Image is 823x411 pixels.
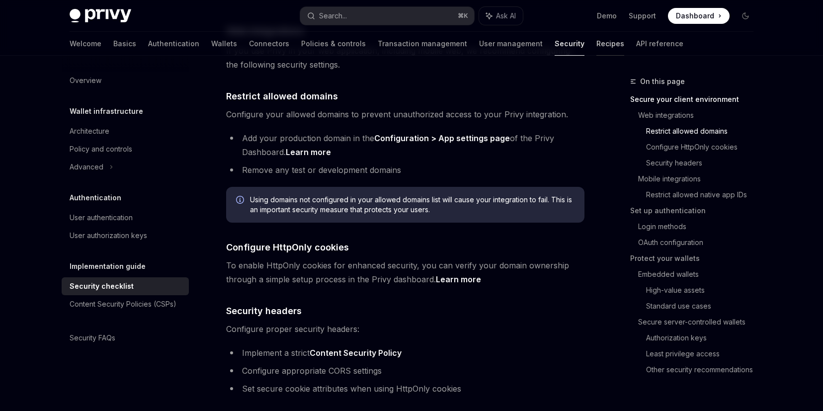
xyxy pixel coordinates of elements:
a: OAuth configuration [638,235,761,250]
button: Toggle dark mode [738,8,753,24]
a: Content Security Policies (CSPs) [62,295,189,313]
a: Learn more [436,274,481,285]
a: Authentication [148,32,199,56]
span: If you use Privy in your web application, including mobile web, we recommend configuring the foll... [226,44,584,72]
img: dark logo [70,9,131,23]
a: Transaction management [378,32,467,56]
div: Architecture [70,125,109,137]
li: Implement a strict [226,346,584,360]
span: Security headers [226,304,302,318]
a: Support [629,11,656,21]
a: Welcome [70,32,101,56]
a: Demo [597,11,617,21]
span: Configure HttpOnly cookies [226,241,349,254]
div: Security FAQs [70,332,115,344]
h5: Authentication [70,192,121,204]
svg: Info [236,196,246,206]
a: Mobile integrations [638,171,761,187]
a: Security headers [646,155,761,171]
span: To enable HttpOnly cookies for enhanced security, you can verify your domain ownership through a ... [226,258,584,286]
a: Content Security Policy [310,348,402,358]
a: Login methods [638,219,761,235]
span: ⌘ K [458,12,468,20]
a: Policies & controls [301,32,366,56]
span: On this page [640,76,685,87]
a: High-value assets [646,282,761,298]
a: Restrict allowed native app IDs [646,187,761,203]
a: Recipes [596,32,624,56]
a: User management [479,32,543,56]
a: Security checklist [62,277,189,295]
a: Connectors [249,32,289,56]
li: Add your production domain in the of the Privy Dashboard. [226,131,584,159]
a: Basics [113,32,136,56]
div: Search... [319,10,347,22]
a: Other security recommendations [646,362,761,378]
div: User authentication [70,212,133,224]
div: User authorization keys [70,230,147,242]
span: Restrict allowed domains [226,89,338,103]
span: Configure proper security headers: [226,322,584,336]
a: User authentication [62,209,189,227]
div: Security checklist [70,280,134,292]
li: Set secure cookie attributes when using HttpOnly cookies [226,382,584,396]
a: Embedded wallets [638,266,761,282]
a: Overview [62,72,189,89]
a: Secure your client environment [630,91,761,107]
a: Wallets [211,32,237,56]
a: Restrict allowed domains [646,123,761,139]
div: Content Security Policies (CSPs) [70,298,176,310]
a: Set up authentication [630,203,761,219]
span: Dashboard [676,11,714,21]
a: Security [555,32,584,56]
a: Authorization keys [646,330,761,346]
a: User authorization keys [62,227,189,245]
a: Architecture [62,122,189,140]
h5: Implementation guide [70,260,146,272]
h5: Wallet infrastructure [70,105,143,117]
a: API reference [636,32,683,56]
a: Configure HttpOnly cookies [646,139,761,155]
a: Protect your wallets [630,250,761,266]
a: Dashboard [668,8,730,24]
div: Policy and controls [70,143,132,155]
li: Remove any test or development domains [226,163,584,177]
button: Ask AI [479,7,523,25]
a: Learn more [286,147,331,158]
span: Configure your allowed domains to prevent unauthorized access to your Privy integration. [226,107,584,121]
span: Ask AI [496,11,516,21]
span: Using domains not configured in your allowed domains list will cause your integration to fail. Th... [250,195,575,215]
a: Secure server-controlled wallets [638,314,761,330]
button: Search...⌘K [300,7,474,25]
a: Policy and controls [62,140,189,158]
li: Configure appropriate CORS settings [226,364,584,378]
a: Least privilege access [646,346,761,362]
a: Web integrations [638,107,761,123]
a: Configuration > App settings page [374,133,510,144]
div: Advanced [70,161,103,173]
a: Standard use cases [646,298,761,314]
div: Overview [70,75,101,86]
a: Security FAQs [62,329,189,347]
